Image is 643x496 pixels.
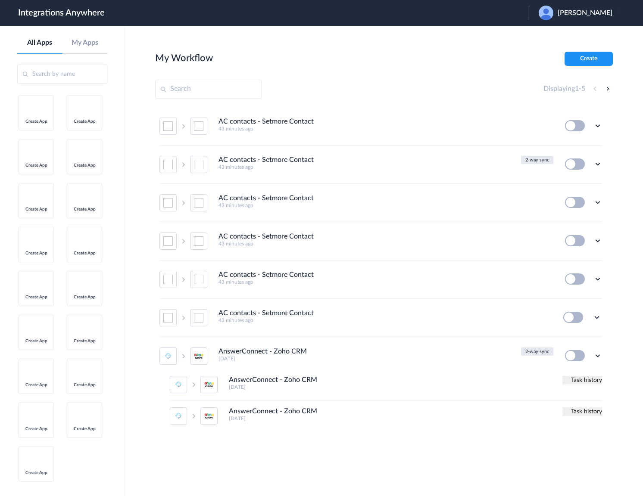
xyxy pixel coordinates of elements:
[23,207,50,212] span: Create App
[562,407,602,416] button: Task history
[17,39,62,47] a: All Apps
[155,80,262,99] input: Search
[543,85,585,93] h4: Displaying -
[218,309,314,317] h4: AC contacts - Setmore Contact
[71,207,98,212] span: Create App
[539,6,553,20] img: user.png
[23,163,50,168] span: Create App
[229,376,317,384] h4: AnswerConnect - Zoho CRM
[23,119,50,124] span: Create App
[229,407,317,415] h4: AnswerConnect - Zoho CRM
[155,53,213,64] h2: My Workflow
[71,426,98,431] span: Create App
[565,52,613,66] button: Create
[218,164,517,170] h5: 43 minutes ago
[218,241,553,247] h5: 43 minutes ago
[218,232,314,241] h4: AC contacts - Setmore Contact
[17,65,107,84] input: Search by name
[23,338,50,344] span: Create App
[71,382,98,387] span: Create App
[575,85,579,92] span: 1
[229,384,553,390] h5: [DATE]
[71,338,98,344] span: Create App
[562,376,602,384] button: Task history
[71,119,98,124] span: Create App
[218,356,517,362] h5: [DATE]
[218,202,553,208] h5: 43 minutes ago
[23,470,50,475] span: Create App
[23,382,50,387] span: Create App
[23,294,50,300] span: Create App
[23,426,50,431] span: Create App
[218,118,314,126] h4: AC contacts - Setmore Contact
[218,279,553,285] h5: 43 minutes ago
[23,251,50,256] span: Create App
[71,251,98,256] span: Create App
[218,271,314,279] h4: AC contacts - Setmore Contact
[71,163,98,168] span: Create App
[18,8,105,18] h1: Integrations Anywhere
[581,85,585,92] span: 5
[558,9,612,17] span: [PERSON_NAME]
[521,347,553,356] button: 2-way sync
[62,39,108,47] a: My Apps
[229,415,553,422] h5: [DATE]
[71,294,98,300] span: Create App
[521,156,553,164] button: 2-way sync
[218,347,307,356] h4: AnswerConnect - Zoho CRM
[218,126,553,132] h5: 43 minutes ago
[218,156,314,164] h4: AC contacts - Setmore Contact
[218,317,553,323] h5: 43 minutes ago
[218,194,314,202] h4: AC contacts - Setmore Contact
